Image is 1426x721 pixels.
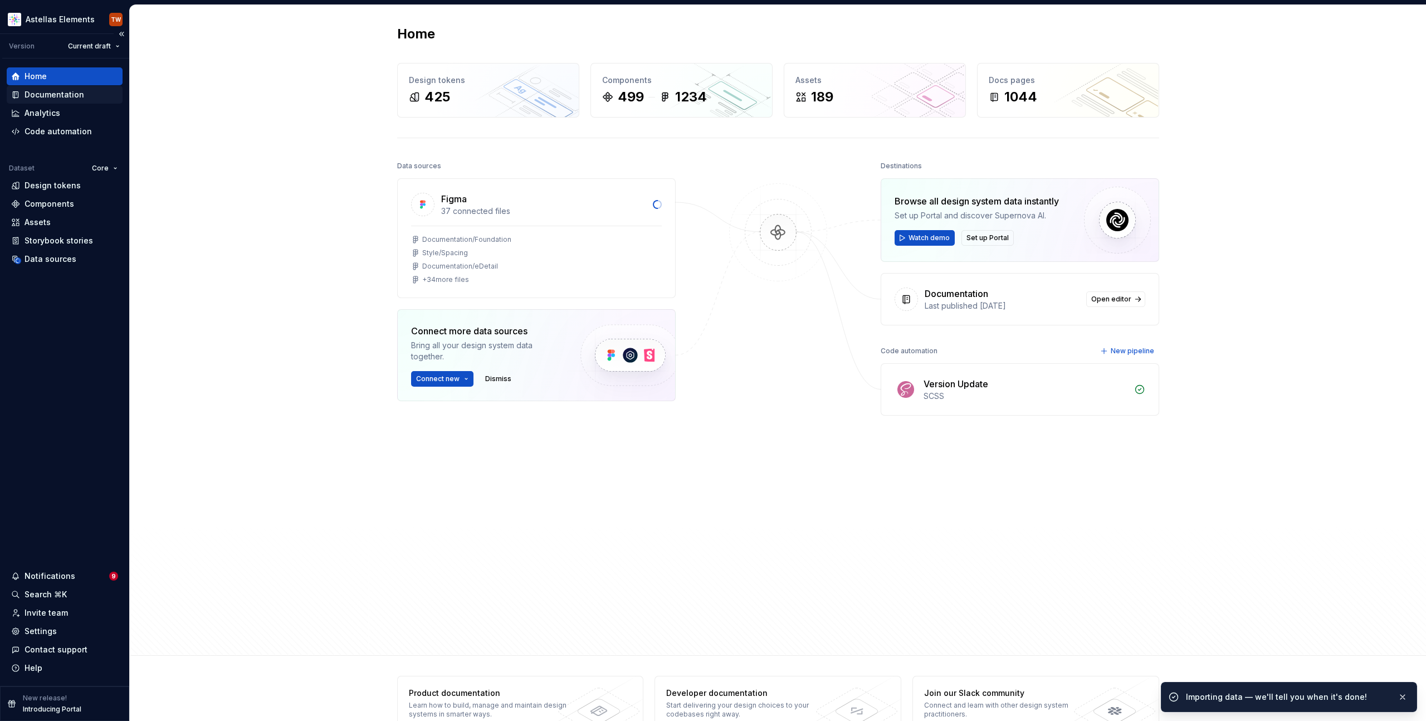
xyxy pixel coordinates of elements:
div: Help [25,662,42,674]
div: Code automation [881,343,937,359]
div: Components [25,198,74,210]
div: Code automation [25,126,92,137]
div: Invite team [25,607,68,618]
div: Documentation [925,287,988,300]
div: + 34 more files [422,275,469,284]
button: Collapse sidebar [114,26,129,42]
a: Components4991234 [590,63,773,118]
div: Documentation/eDetail [422,262,498,271]
div: Design tokens [25,180,81,191]
div: 499 [618,88,644,106]
span: Open editor [1091,295,1131,304]
span: Core [92,164,109,173]
span: Dismiss [485,374,511,383]
span: Current draft [68,42,111,51]
button: Current draft [63,38,125,54]
div: Importing data — we'll tell you when it's done! [1186,691,1389,703]
span: Set up Portal [966,233,1009,242]
div: SCSS [924,391,1127,402]
button: Core [87,160,123,176]
div: Version Update [924,377,988,391]
div: TW [111,15,121,24]
a: Home [7,67,123,85]
div: Components [602,75,761,86]
div: 1044 [1004,88,1037,106]
a: Settings [7,622,123,640]
button: Astellas ElementsTW [2,7,127,31]
button: Notifications9 [7,567,123,585]
a: Figma37 connected filesDocumentation/FoundationStyle/SpacingDocumentation/eDetail+34more files [397,178,676,298]
a: Assets [7,213,123,231]
span: New pipeline [1111,347,1154,355]
a: Components [7,195,123,213]
div: 1234 [675,88,707,106]
div: Documentation/Foundation [422,235,511,244]
div: Version [9,42,35,51]
div: Docs pages [989,75,1147,86]
span: Connect new [416,374,460,383]
a: Open editor [1086,291,1145,307]
div: Figma [441,192,467,206]
div: Documentation [25,89,84,100]
a: Invite team [7,604,123,622]
span: 9 [109,572,118,581]
h2: Home [397,25,435,43]
div: Storybook stories [25,235,93,246]
button: Set up Portal [961,230,1014,246]
div: Developer documentation [666,688,828,699]
div: Start delivering your design choices to your codebases right away. [666,701,828,719]
a: Storybook stories [7,232,123,250]
a: Code automation [7,123,123,140]
a: Docs pages1044 [977,63,1159,118]
div: Data sources [397,158,441,174]
button: Watch demo [895,230,955,246]
button: Contact support [7,641,123,659]
div: Destinations [881,158,922,174]
div: Set up Portal and discover Supernova AI. [895,210,1059,221]
p: New release! [23,694,67,703]
div: Connect and learn with other design system practitioners. [924,701,1086,719]
button: New pipeline [1097,343,1159,359]
div: Data sources [25,254,76,265]
div: Assets [25,217,51,228]
div: Product documentation [409,688,571,699]
div: Last published [DATE] [925,300,1080,311]
div: Dataset [9,164,35,173]
a: Assets189 [784,63,966,118]
div: Design tokens [409,75,568,86]
div: 37 connected files [441,206,646,217]
img: b2369ad3-f38c-46c1-b2a2-f2452fdbdcd2.png [8,13,21,26]
div: Home [25,71,47,82]
div: Settings [25,626,57,637]
div: Analytics [25,108,60,119]
div: Contact support [25,644,87,655]
button: Help [7,659,123,677]
div: Assets [795,75,954,86]
div: Style/Spacing [422,249,468,257]
div: Join our Slack community [924,688,1086,699]
div: Browse all design system data instantly [895,194,1059,208]
div: Search ⌘K [25,589,67,600]
div: Astellas Elements [26,14,95,25]
a: Design tokens [7,177,123,194]
a: Analytics [7,104,123,122]
button: Dismiss [480,371,516,387]
a: Documentation [7,86,123,104]
span: Watch demo [909,233,950,242]
button: Connect new [411,371,473,387]
div: 189 [811,88,833,106]
div: 425 [424,88,450,106]
div: Bring all your design system data together. [411,340,561,362]
p: Introducing Portal [23,705,81,714]
a: Design tokens425 [397,63,579,118]
div: Learn how to build, manage and maintain design systems in smarter ways. [409,701,571,719]
button: Search ⌘K [7,586,123,603]
div: Notifications [25,571,75,582]
div: Connect more data sources [411,324,561,338]
a: Data sources [7,250,123,268]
